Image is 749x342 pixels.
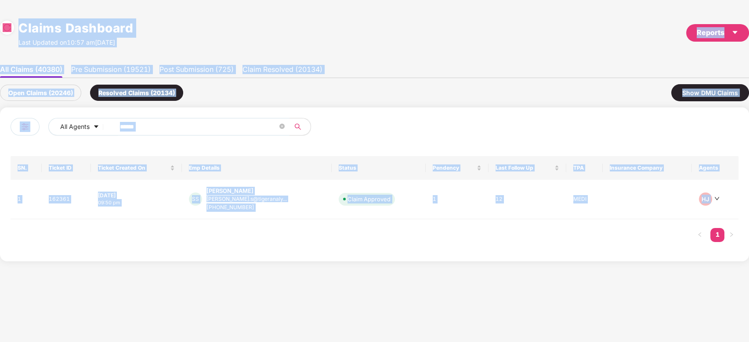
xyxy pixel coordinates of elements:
[90,85,183,101] div: Resolved Claims (20134)
[729,232,734,237] span: right
[566,180,603,219] td: MEDI
[332,156,426,180] th: Status
[724,228,738,242] li: Next Page
[347,195,391,203] div: Claim Approved
[182,156,332,180] th: Emp Details
[714,196,720,201] span: down
[566,156,603,180] th: TPA
[699,192,712,206] div: HJ
[206,203,287,212] div: [PHONE_NUMBER]
[91,156,182,180] th: Ticket Created On
[98,192,175,199] div: [DATE]
[20,121,30,132] img: svg+xml;base64,PHN2ZyB4bWxucz0iaHR0cDovL3d3dy53My5vcmcvMjAwMC9zdmciIHdpZHRoPSIyNCIgaGVpZ2h0PSIyNC...
[18,38,133,47] div: Last Updated on 10:57 am[DATE]
[731,29,738,36] span: caret-down
[693,228,707,242] button: left
[189,192,202,206] div: SS
[692,156,738,180] th: Agents
[48,118,118,135] button: All Agentscaret-down
[496,164,553,171] span: Last Follow Up
[93,124,99,131] span: caret-down
[242,65,322,78] li: Claim Resolved (20134)
[488,156,567,180] th: Last Follow Up
[11,180,42,219] td: 1
[98,164,168,171] span: Ticket Created On
[206,187,253,195] div: [PERSON_NAME]
[603,156,692,180] th: Insurance Company
[426,180,488,219] td: 1
[697,232,702,237] span: left
[710,228,724,241] a: 1
[206,196,287,202] div: [PERSON_NAME].s@tigeranaly...
[697,27,738,38] div: Reports
[42,180,91,219] td: 162361
[724,228,738,242] button: right
[671,84,749,101] div: Show DMU Claims
[433,164,475,171] span: Pendency
[71,65,151,78] li: Pre Submission (19521)
[60,122,90,132] span: All Agents
[42,156,91,180] th: Ticket ID
[159,65,234,78] li: Post Submission (725)
[289,118,311,135] button: search
[693,228,707,242] li: Previous Page
[3,23,11,32] img: svg+xml;base64,PHN2ZyBpZD0iUmVsb2FkLTMyeDMyIiB4bWxucz0iaHR0cDovL3d3dy53My5vcmcvMjAwMC9zdmciIHdpZH...
[279,124,285,129] span: close-circle
[279,123,285,131] span: close-circle
[426,156,488,180] th: Pendency
[98,199,175,207] div: 09:50 pm
[289,123,306,130] span: search
[18,18,133,38] h1: Claims Dashboard
[11,156,42,180] th: SN.
[488,180,567,219] td: 12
